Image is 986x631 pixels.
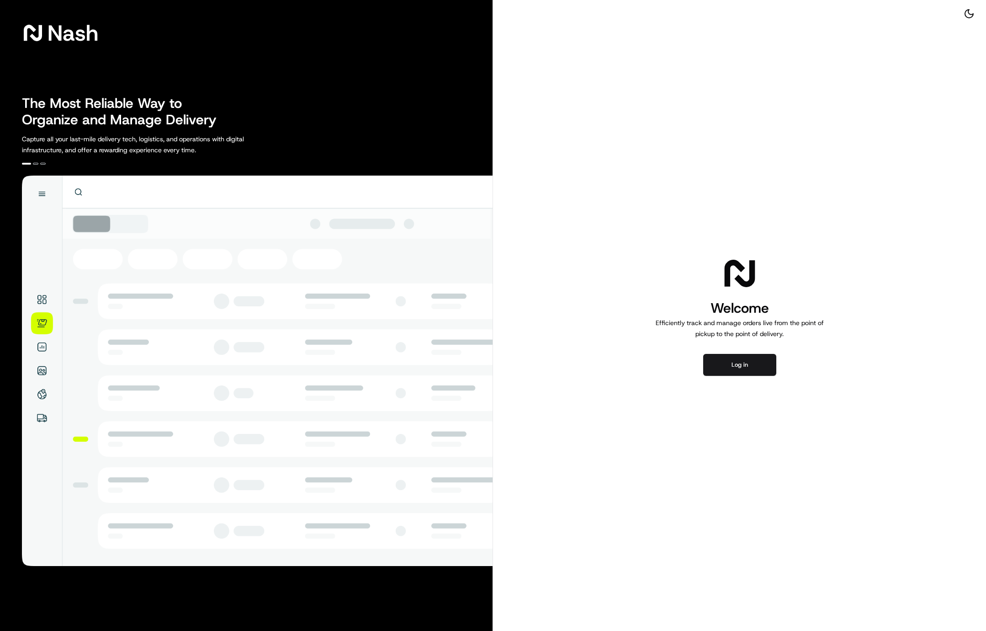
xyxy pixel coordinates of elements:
[652,317,827,339] p: Efficiently track and manage orders live from the point of pickup to the point of delivery.
[703,354,776,376] button: Log in
[48,24,98,42] span: Nash
[22,95,227,128] h2: The Most Reliable Way to Organize and Manage Delivery
[22,176,493,566] img: illustration
[652,299,827,317] h1: Welcome
[22,134,285,155] p: Capture all your last-mile delivery tech, logistics, and operations with digital infrastructure, ...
